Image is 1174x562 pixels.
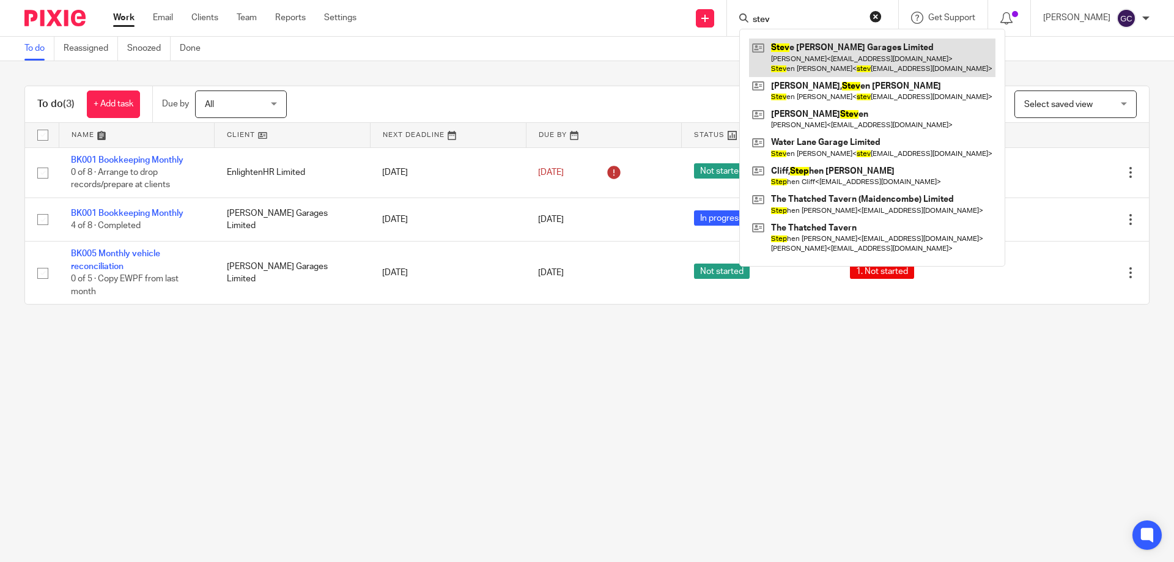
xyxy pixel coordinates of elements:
[1024,100,1093,109] span: Select saved view
[63,99,75,109] span: (3)
[850,264,914,279] span: 1. Not started
[64,37,118,61] a: Reassigned
[215,198,371,241] td: [PERSON_NAME] Garages Limited
[237,12,257,24] a: Team
[869,10,882,23] button: Clear
[205,100,214,109] span: All
[71,275,179,296] span: 0 of 5 · Copy EWPF from last month
[71,209,183,218] a: BK001 Bookkeeping Monthly
[538,168,564,177] span: [DATE]
[87,91,140,118] a: + Add task
[694,264,750,279] span: Not started
[370,198,526,241] td: [DATE]
[1117,9,1136,28] img: svg%3E
[162,98,189,110] p: Due by
[113,12,135,24] a: Work
[153,12,173,24] a: Email
[71,168,170,190] span: 0 of 8 · Arrange to drop records/prepare at clients
[215,242,371,304] td: [PERSON_NAME] Garages Limited
[180,37,210,61] a: Done
[24,37,54,61] a: To do
[1043,12,1110,24] p: [PERSON_NAME]
[127,37,171,61] a: Snoozed
[751,15,862,26] input: Search
[71,221,141,230] span: 4 of 8 · Completed
[928,13,975,22] span: Get Support
[71,156,183,165] a: BK001 Bookkeeping Monthly
[275,12,306,24] a: Reports
[370,242,526,304] td: [DATE]
[71,250,160,270] a: BK005 Monthly vehicle reconciliation
[215,147,371,198] td: EnlightenHR Limited
[694,210,749,226] span: In progress
[24,10,86,26] img: Pixie
[37,98,75,111] h1: To do
[191,12,218,24] a: Clients
[324,12,356,24] a: Settings
[538,268,564,277] span: [DATE]
[538,215,564,224] span: [DATE]
[694,163,750,179] span: Not started
[370,147,526,198] td: [DATE]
